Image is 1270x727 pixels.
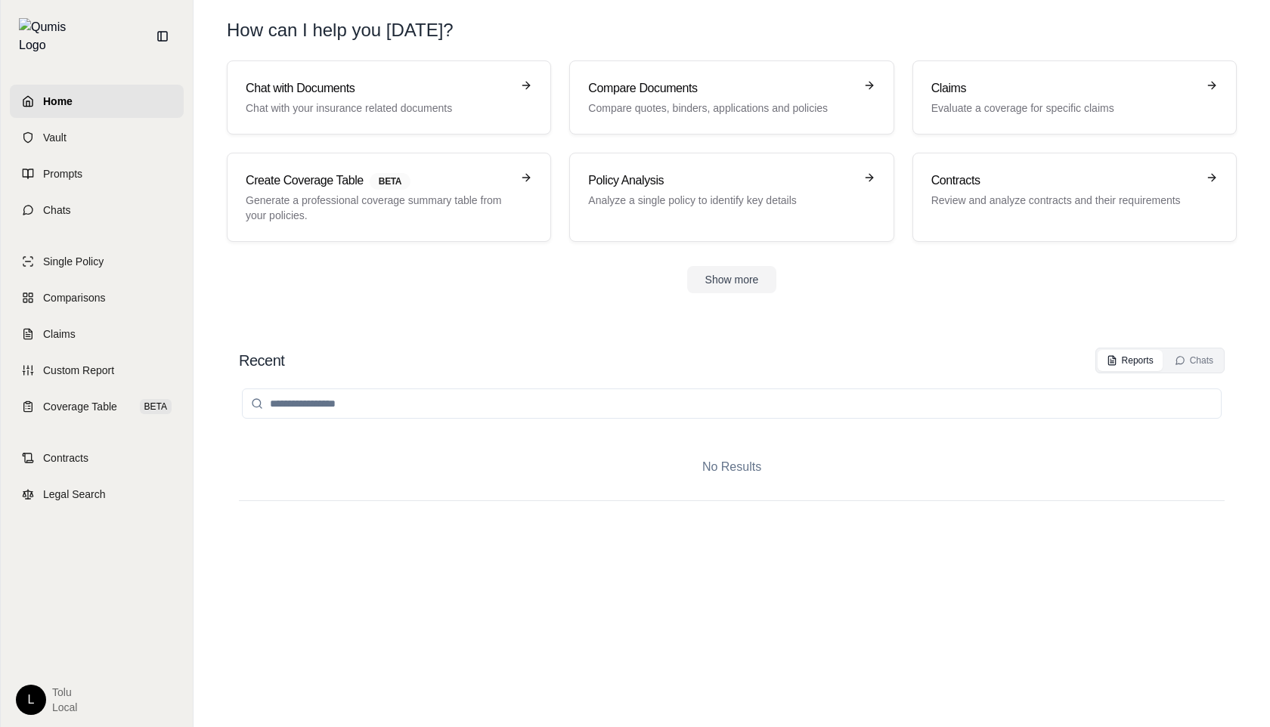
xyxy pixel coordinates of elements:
a: Home [10,85,184,118]
span: Comparisons [43,290,105,305]
button: Collapse sidebar [150,24,175,48]
span: BETA [140,399,172,414]
span: Home [43,94,73,109]
div: Reports [1107,354,1154,367]
div: L [16,685,46,715]
p: Compare quotes, binders, applications and policies [588,101,853,116]
span: Legal Search [43,487,106,502]
span: Coverage Table [43,399,117,414]
a: Claims [10,317,184,351]
a: Contracts [10,441,184,475]
button: Chats [1166,350,1222,371]
span: tolu [52,685,77,700]
p: Chat with your insurance related documents [246,101,511,116]
a: Compare DocumentsCompare quotes, binders, applications and policies [569,60,894,135]
div: Chats [1175,354,1213,367]
a: Create Coverage TableBETAGenerate a professional coverage summary table from your policies. [227,153,551,242]
a: Chat with DocumentsChat with your insurance related documents [227,60,551,135]
span: Contracts [43,450,88,466]
h3: Contracts [931,172,1197,190]
span: Single Policy [43,254,104,269]
img: Qumis Logo [19,18,76,54]
h3: Claims [931,79,1197,97]
h1: How can I help you [DATE]? [227,18,454,42]
p: Generate a professional coverage summary table from your policies. [246,193,511,223]
a: Policy AnalysisAnalyze a single policy to identify key details [569,153,894,242]
button: Show more [687,266,777,293]
a: Custom Report [10,354,184,387]
a: ClaimsEvaluate a coverage for specific claims [912,60,1237,135]
span: Custom Report [43,363,114,378]
h3: Create Coverage Table [246,172,511,190]
a: Coverage TableBETA [10,390,184,423]
span: BETA [370,173,410,190]
a: Prompts [10,157,184,190]
button: Reports [1098,350,1163,371]
div: No Results [239,434,1225,500]
span: Claims [43,326,76,342]
p: Analyze a single policy to identify key details [588,193,853,208]
h3: Chat with Documents [246,79,511,97]
h2: Recent [239,350,284,371]
a: Legal Search [10,478,184,511]
span: Prompts [43,166,82,181]
h3: Compare Documents [588,79,853,97]
span: Vault [43,130,67,145]
span: Chats [43,203,71,218]
a: Vault [10,121,184,154]
a: Comparisons [10,281,184,314]
p: Review and analyze contracts and their requirements [931,193,1197,208]
span: Local [52,700,77,715]
a: Single Policy [10,245,184,278]
p: Evaluate a coverage for specific claims [931,101,1197,116]
a: ContractsReview and analyze contracts and their requirements [912,153,1237,242]
a: Chats [10,193,184,227]
h3: Policy Analysis [588,172,853,190]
